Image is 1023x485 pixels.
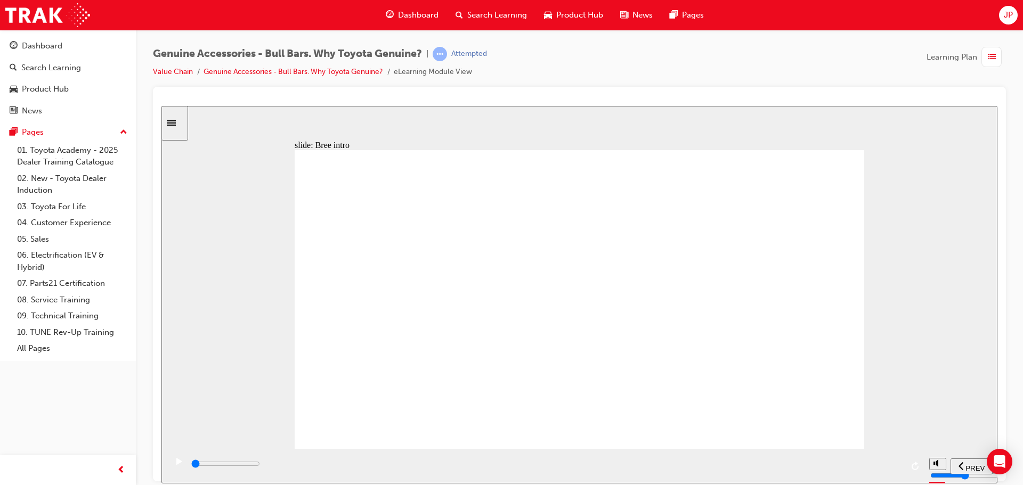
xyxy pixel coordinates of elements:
span: news-icon [620,9,628,22]
span: pages-icon [670,9,678,22]
a: 06. Electrification (EV & Hybrid) [13,247,132,275]
div: playback controls [5,343,762,377]
button: JP [999,6,1018,24]
a: search-iconSearch Learning [447,4,535,26]
a: 03. Toyota For Life [13,199,132,215]
input: slide progress [30,354,99,362]
span: News [632,9,653,21]
a: 07. Parts21 Certification [13,275,132,292]
span: Learning Plan [927,51,977,63]
a: All Pages [13,340,132,357]
span: PREV [804,358,823,366]
a: pages-iconPages [661,4,712,26]
a: Product Hub [4,79,132,99]
div: Product Hub [22,83,69,95]
div: Open Intercom Messenger [987,449,1012,474]
div: misc controls [768,343,784,377]
li: eLearning Module View [394,66,472,78]
span: prev-icon [117,464,125,477]
input: volume [769,365,838,374]
button: Pages [4,122,132,142]
span: Dashboard [398,9,439,21]
a: 04. Customer Experience [13,215,132,231]
span: pages-icon [10,128,18,137]
span: Pages [682,9,704,21]
a: Value Chain [153,67,193,76]
img: Trak [5,3,90,27]
div: Dashboard [22,40,62,52]
span: news-icon [10,106,18,116]
div: News [22,105,42,117]
a: Dashboard [4,36,132,56]
span: guage-icon [10,42,18,51]
span: learningRecordVerb_ATTEMPT-icon [433,47,447,61]
button: volume [768,352,785,364]
a: 09. Technical Training [13,308,132,324]
div: Search Learning [21,62,81,74]
button: DashboardSearch LearningProduct HubNews [4,34,132,122]
span: car-icon [544,9,552,22]
span: search-icon [10,63,17,73]
span: Search Learning [467,9,527,21]
span: Genuine Accessories - Bull Bars. Why Toyota Genuine? [153,48,422,60]
span: car-icon [10,85,18,94]
span: search-icon [456,9,463,22]
span: | [426,48,428,60]
span: guage-icon [386,9,394,22]
button: play/pause [5,351,23,369]
div: Attempted [451,49,487,59]
button: replay [746,352,762,368]
a: 01. Toyota Academy - 2025 Dealer Training Catalogue [13,142,132,170]
a: 10. TUNE Rev-Up Training [13,324,132,341]
a: News [4,101,132,121]
a: 02. New - Toyota Dealer Induction [13,170,132,199]
span: list-icon [988,51,996,64]
div: Pages [22,126,44,138]
a: Genuine Accessories - Bull Bars. Why Toyota Genuine? [204,67,383,76]
span: Product Hub [556,9,603,21]
a: Search Learning [4,58,132,78]
nav: slide navigation [789,343,831,377]
button: Learning Plan [927,47,1006,67]
a: 05. Sales [13,231,132,248]
span: JP [1004,9,1013,21]
span: up-icon [120,126,127,139]
button: previous [789,352,831,368]
a: news-iconNews [612,4,661,26]
a: 08. Service Training [13,292,132,308]
a: car-iconProduct Hub [535,4,612,26]
a: guage-iconDashboard [377,4,447,26]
